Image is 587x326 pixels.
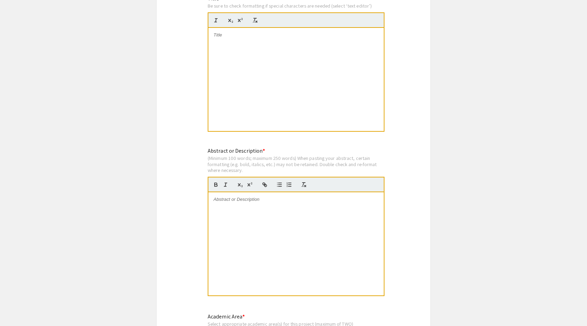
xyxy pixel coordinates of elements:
[5,295,29,321] iframe: Chat
[208,147,265,154] mat-label: Abstract or Description
[208,3,384,9] div: Be sure to check formatting if special characters are needed (select ‘text editor’)
[208,313,245,320] mat-label: Academic Area
[208,155,384,173] div: (Minimum 100 words; maximum 250 words) When pasting your abstract, certain formatting (e.g. bold,...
